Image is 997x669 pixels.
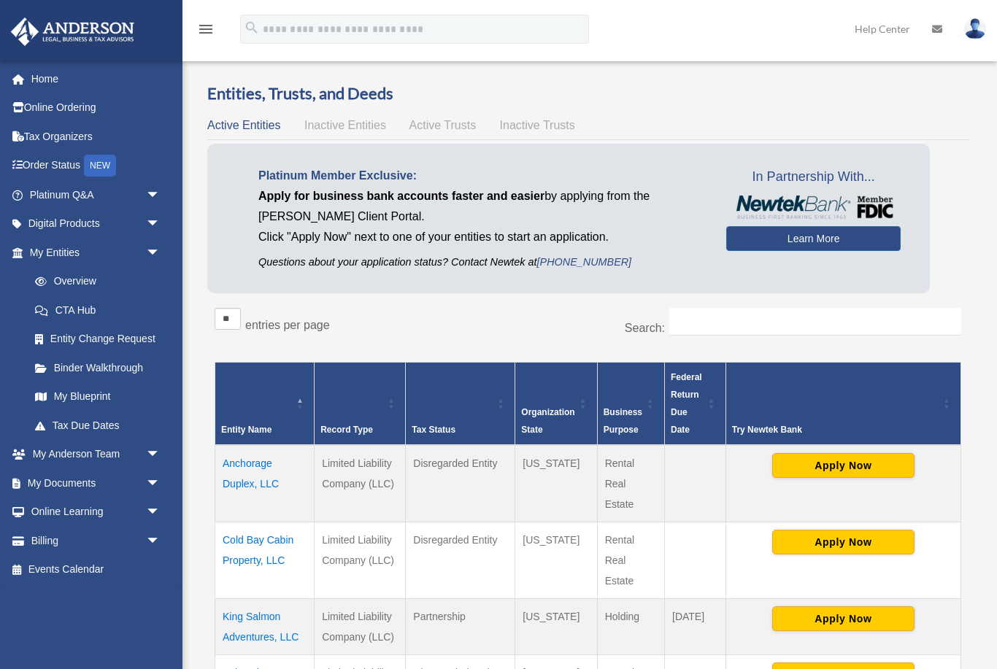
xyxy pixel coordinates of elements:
[665,598,726,654] td: [DATE]
[215,362,315,445] th: Entity Name: Activate to invert sorting
[197,20,215,38] i: menu
[726,166,901,189] span: In Partnership With...
[207,82,969,105] h3: Entities, Trusts, and Deeds
[515,522,597,598] td: [US_STATE]
[406,445,515,522] td: Disregarded Entity
[597,362,664,445] th: Business Purpose: Activate to sort
[734,196,893,219] img: NewtekBankLogoSM.png
[597,522,664,598] td: Rental Real Estate
[10,180,182,209] a: Platinum Q&Aarrow_drop_down
[10,64,182,93] a: Home
[10,440,182,469] a: My Anderson Teamarrow_drop_down
[10,209,182,239] a: Digital Productsarrow_drop_down
[500,119,575,131] span: Inactive Trusts
[406,362,515,445] th: Tax Status: Activate to sort
[215,445,315,522] td: Anchorage Duplex, LLC
[10,498,182,527] a: Online Learningarrow_drop_down
[146,498,175,527] span: arrow_drop_down
[20,325,175,354] a: Entity Change Request
[315,362,406,445] th: Record Type: Activate to sort
[258,166,704,186] p: Platinum Member Exclusive:
[315,598,406,654] td: Limited Liability Company (LLC)
[412,425,455,435] span: Tax Status
[20,382,175,411] a: My Blueprint
[146,238,175,268] span: arrow_drop_down
[537,256,632,268] a: [PHONE_NUMBER]
[258,186,704,227] p: by applying from the [PERSON_NAME] Client Portal.
[625,322,665,334] label: Search:
[258,190,544,202] span: Apply for business bank accounts faster and easier
[597,445,664,522] td: Rental Real Estate
[515,598,597,654] td: [US_STATE]
[197,26,215,38] a: menu
[597,598,664,654] td: Holding
[406,598,515,654] td: Partnership
[409,119,477,131] span: Active Trusts
[146,209,175,239] span: arrow_drop_down
[732,421,939,438] div: Try Newtek Bank
[20,353,175,382] a: Binder Walkthrough
[10,555,182,584] a: Events Calendar
[84,155,116,177] div: NEW
[671,372,702,435] span: Federal Return Due Date
[304,119,386,131] span: Inactive Entities
[725,362,961,445] th: Try Newtek Bank : Activate to sort
[258,253,704,271] p: Questions about your application status? Contact Newtek at
[146,440,175,470] span: arrow_drop_down
[10,238,175,267] a: My Entitiesarrow_drop_down
[521,407,574,435] span: Organization State
[258,227,704,247] p: Click "Apply Now" next to one of your entities to start an application.
[244,20,260,36] i: search
[665,362,726,445] th: Federal Return Due Date: Activate to sort
[215,598,315,654] td: King Salmon Adventures, LLC
[146,180,175,210] span: arrow_drop_down
[245,319,330,331] label: entries per page
[10,93,182,123] a: Online Ordering
[772,606,915,631] button: Apply Now
[604,407,642,435] span: Business Purpose
[20,267,168,296] a: Overview
[772,453,915,478] button: Apply Now
[146,468,175,498] span: arrow_drop_down
[146,526,175,556] span: arrow_drop_down
[20,411,175,440] a: Tax Due Dates
[10,151,182,181] a: Order StatusNEW
[515,362,597,445] th: Organization State: Activate to sort
[215,522,315,598] td: Cold Bay Cabin Property, LLC
[726,226,901,251] a: Learn More
[315,522,406,598] td: Limited Liability Company (LLC)
[772,530,915,554] button: Apply Now
[315,445,406,522] td: Limited Liability Company (LLC)
[10,526,182,555] a: Billingarrow_drop_down
[7,18,139,46] img: Anderson Advisors Platinum Portal
[320,425,373,435] span: Record Type
[10,468,182,498] a: My Documentsarrow_drop_down
[207,119,280,131] span: Active Entities
[10,122,182,151] a: Tax Organizers
[406,522,515,598] td: Disregarded Entity
[20,295,175,325] a: CTA Hub
[964,18,986,39] img: User Pic
[221,425,272,435] span: Entity Name
[515,445,597,522] td: [US_STATE]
